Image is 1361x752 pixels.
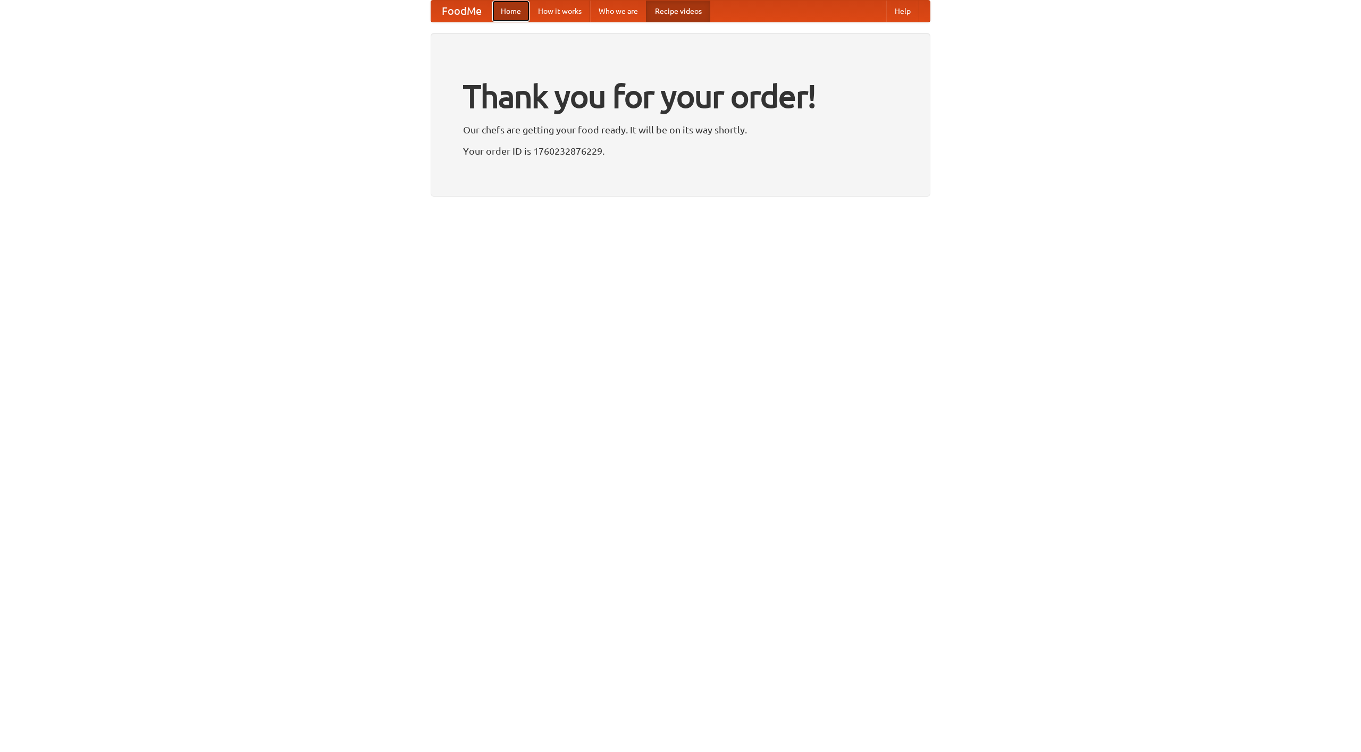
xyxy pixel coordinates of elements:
a: Who we are [590,1,646,22]
a: How it works [530,1,590,22]
p: Our chefs are getting your food ready. It will be on its way shortly. [463,122,898,138]
h1: Thank you for your order! [463,71,898,122]
a: FoodMe [431,1,492,22]
a: Home [492,1,530,22]
a: Recipe videos [646,1,710,22]
p: Your order ID is 1760232876229. [463,143,898,159]
a: Help [886,1,919,22]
